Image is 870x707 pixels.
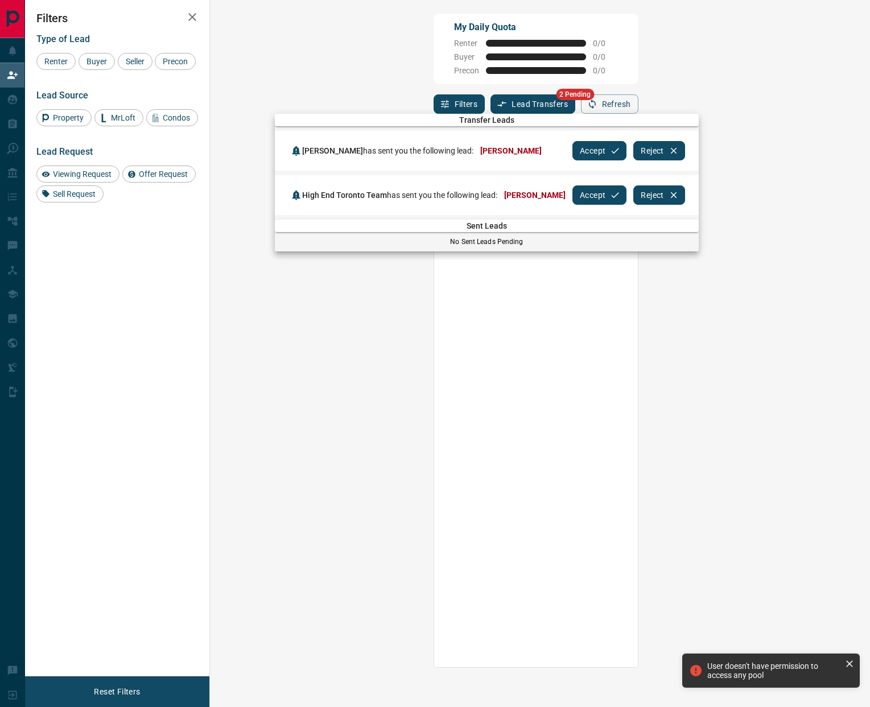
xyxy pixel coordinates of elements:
span: Transfer Leads [275,115,699,125]
p: No Sent Leads Pending [275,237,699,247]
button: Accept [572,141,626,160]
span: High End Toronto Team [302,191,387,200]
button: Accept [572,185,626,205]
span: [PERSON_NAME] [504,191,566,200]
span: [PERSON_NAME] [480,146,542,155]
span: has sent you the following lead: [302,146,473,155]
button: Reject [633,141,685,160]
button: Reject [633,185,685,205]
span: Sent Leads [275,221,699,230]
span: [PERSON_NAME] [302,146,363,155]
div: User doesn't have permission to access any pool [707,661,840,680]
span: has sent you the following lead: [302,191,497,200]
